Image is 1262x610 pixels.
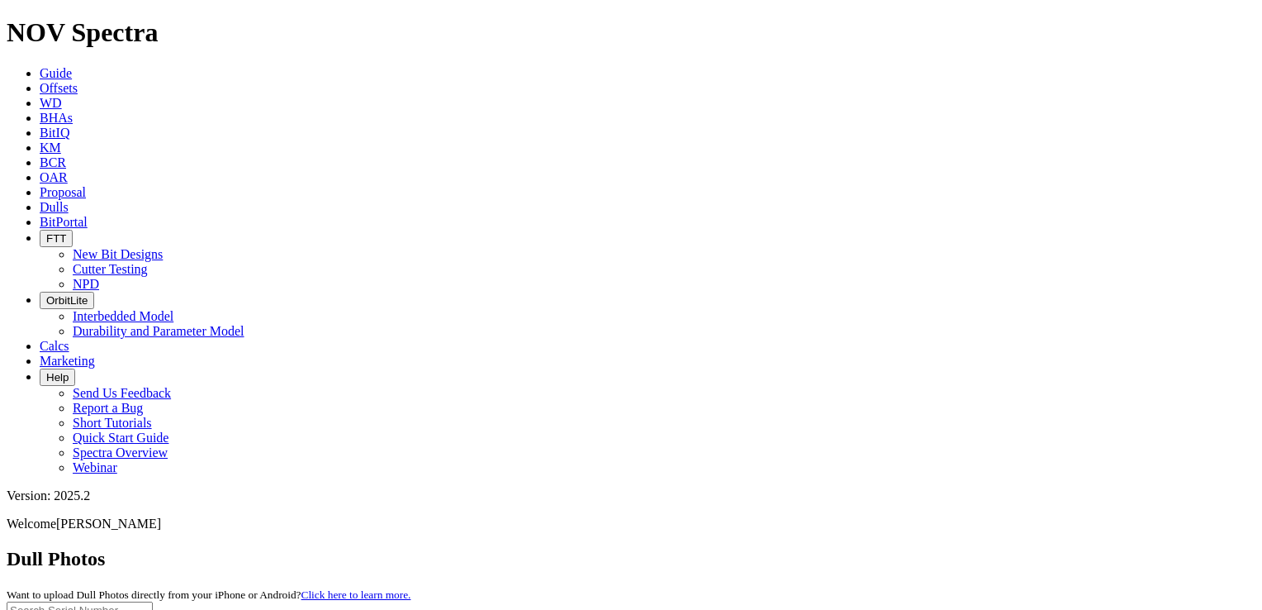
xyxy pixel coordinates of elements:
span: Help [46,371,69,384]
a: Proposal [40,185,86,199]
button: FTT [40,230,73,247]
a: BHAs [40,111,73,125]
a: Durability and Parameter Model [73,324,244,338]
a: Spectra Overview [73,446,168,460]
a: Quick Start Guide [73,431,168,445]
a: WD [40,96,62,110]
a: Offsets [40,81,78,95]
h2: Dull Photos [7,548,1255,570]
a: OAR [40,170,68,184]
a: Dulls [40,200,69,214]
p: Welcome [7,517,1255,531]
a: New Bit Designs [73,247,163,261]
a: Webinar [73,460,117,474]
a: NPD [73,277,99,291]
a: Send Us Feedback [73,386,171,400]
h1: NOV Spectra [7,17,1255,48]
a: BitPortal [40,215,88,229]
span: [PERSON_NAME] [56,517,161,531]
a: BCR [40,155,66,169]
a: Guide [40,66,72,80]
a: BitIQ [40,126,69,140]
button: Help [40,369,75,386]
a: Cutter Testing [73,262,148,276]
span: OrbitLite [46,294,88,307]
div: Version: 2025.2 [7,488,1255,503]
a: Report a Bug [73,401,143,415]
a: Short Tutorials [73,416,152,430]
button: OrbitLite [40,292,94,309]
a: Marketing [40,354,95,368]
a: Interbedded Model [73,309,173,323]
a: KM [40,141,61,155]
span: FTT [46,232,66,245]
small: Want to upload Dull Photos directly from your iPhone or Android? [7,589,410,601]
a: Calcs [40,339,69,353]
a: Click here to learn more. [301,589,411,601]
